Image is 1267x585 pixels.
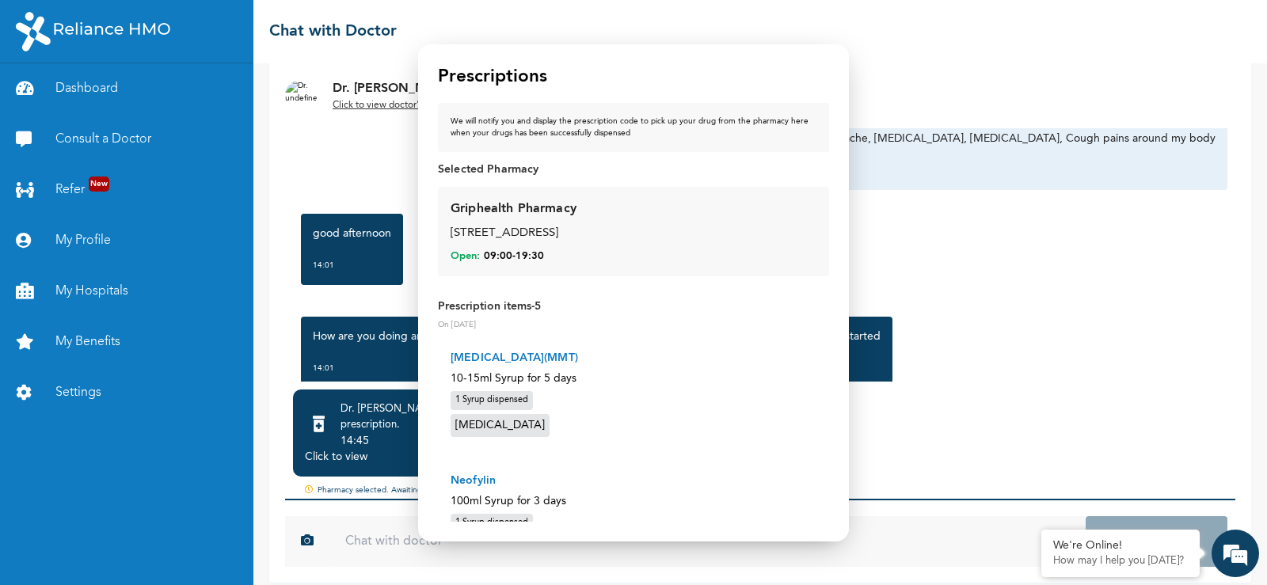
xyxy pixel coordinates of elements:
div: 1 Syrup dispensed [451,514,533,534]
div: [MEDICAL_DATA] [451,414,550,437]
span: Open: [451,249,480,264]
h4: Prescriptions [438,63,547,90]
img: d_794563401_company_1708531726252_794563401 [29,79,64,119]
div: We will notify you and display the prescription code to pick up your drug from the pharmacy here ... [451,116,816,139]
p: On [DATE] [438,319,829,331]
div: FAQs [155,499,302,548]
div: Minimize live chat window [260,8,298,46]
div: Griphealth Pharmacy [451,199,576,218]
span: We're online! [92,205,219,365]
span: 09:00 - 19:30 [484,249,544,264]
p: [MEDICAL_DATA](MMT) [451,350,816,367]
p: Selected Pharmacy [438,161,829,177]
p: 10-15ml Syrup for 5 days [451,370,816,387]
div: 1 Syrup dispensed [451,391,533,411]
span: Conversation [8,526,155,538]
textarea: Type your message and hit 'Enter' [8,443,302,499]
p: 100ml Syrup for 3 days [451,493,816,510]
p: Prescription items - 5 [438,298,829,315]
div: Chat with us now [82,89,266,109]
p: Neofylin [451,473,816,489]
div: [STREET_ADDRESS] [451,225,816,243]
